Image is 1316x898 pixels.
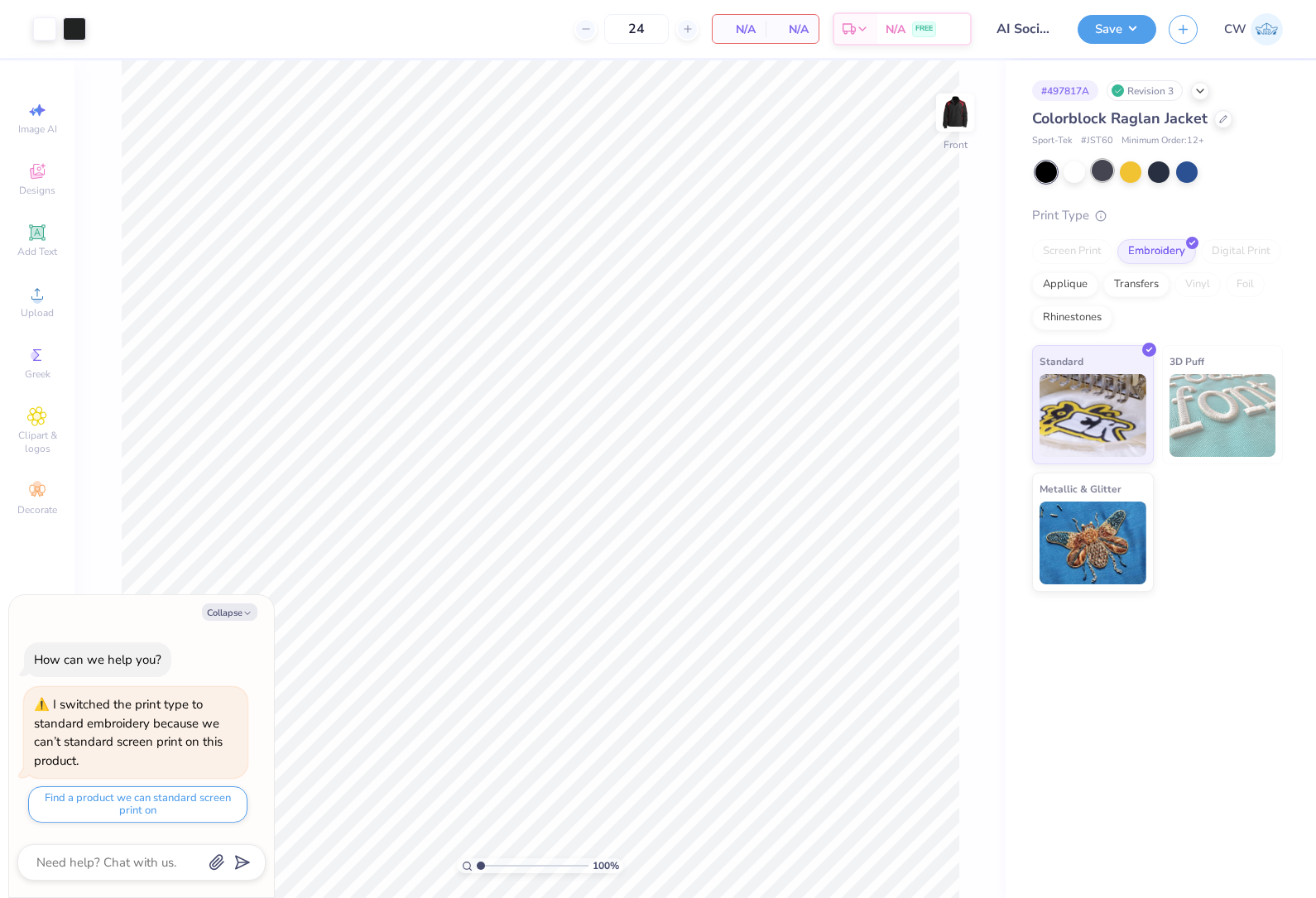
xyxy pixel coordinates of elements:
[1170,374,1276,457] img: 3D Puff
[1081,134,1113,148] span: # JST60
[17,503,57,516] span: Decorate
[1032,108,1208,128] span: Colorblock Raglan Jacket
[8,429,66,455] span: Clipart & logos
[1121,134,1204,148] span: Minimum Order: 12 +
[1032,80,1098,101] div: # 497817A
[1032,239,1112,264] div: Screen Print
[1078,15,1156,44] button: Save
[1170,353,1204,370] span: 3D Puff
[1251,13,1283,46] img: Cameron Wright
[34,696,223,769] div: I switched the print type to standard embroidery because we can’t standard screen print on this p...
[593,858,619,873] span: 100 %
[604,14,669,44] input: – –
[1224,13,1283,46] a: CW
[1226,272,1265,297] div: Foil
[944,137,968,152] div: Front
[1040,480,1121,497] span: Metallic & Glitter
[28,786,247,823] button: Find a product we can standard screen print on
[939,96,972,129] img: Front
[1224,20,1246,39] span: CW
[1107,80,1183,101] div: Revision 3
[776,21,809,38] span: N/A
[886,21,905,38] span: N/A
[1040,374,1146,457] img: Standard
[984,12,1065,46] input: Untitled Design
[17,245,57,258] span: Add Text
[1032,206,1283,225] div: Print Type
[34,651,161,668] div: How can we help you?
[1040,502,1146,584] img: Metallic & Glitter
[1117,239,1196,264] div: Embroidery
[18,122,57,136] span: Image AI
[19,184,55,197] span: Designs
[1174,272,1221,297] div: Vinyl
[723,21,756,38] span: N/A
[1103,272,1170,297] div: Transfers
[1032,272,1098,297] div: Applique
[25,367,50,381] span: Greek
[1032,305,1112,330] div: Rhinestones
[915,23,933,35] span: FREE
[1032,134,1073,148] span: Sport-Tek
[1201,239,1281,264] div: Digital Print
[1040,353,1083,370] span: Standard
[202,603,257,621] button: Collapse
[21,306,54,319] span: Upload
